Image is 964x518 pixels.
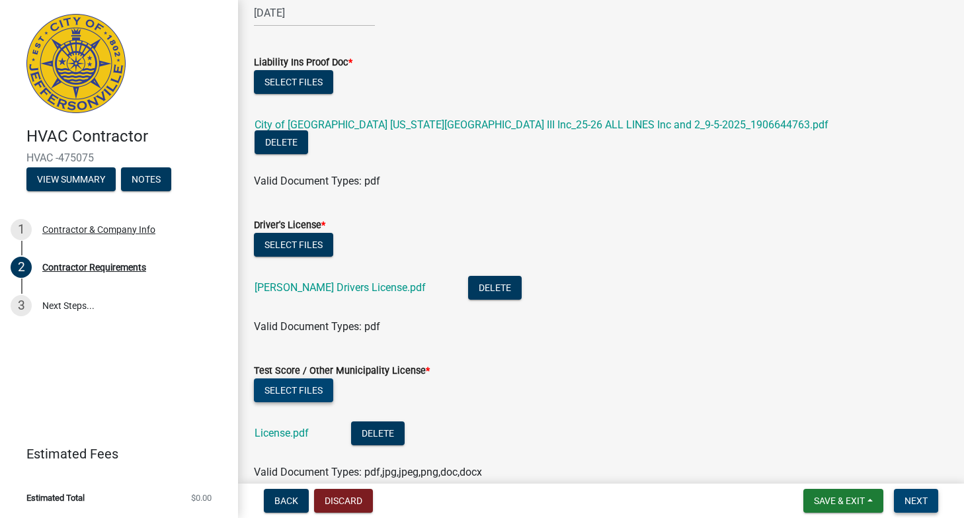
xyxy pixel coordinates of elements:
[26,127,227,146] h4: HVAC Contractor
[255,137,308,150] wm-modal-confirm: Delete Document
[255,427,309,439] a: License.pdf
[254,466,482,478] span: Valid Document Types: pdf,jpg,jpeg,png,doc,docx
[191,494,212,502] span: $0.00
[42,225,155,234] div: Contractor & Company Info
[26,175,116,185] wm-modal-confirm: Summary
[894,489,938,513] button: Next
[11,257,32,278] div: 2
[11,441,217,467] a: Estimated Fees
[26,151,212,164] span: HVAC -475075
[121,175,171,185] wm-modal-confirm: Notes
[255,281,426,294] a: [PERSON_NAME] Drivers License.pdf
[314,489,373,513] button: Discard
[255,118,828,131] a: City of [GEOGRAPHIC_DATA] [US_STATE][GEOGRAPHIC_DATA] III Inc_25-26 ALL LINES Inc and 2_9-5-2025_...
[26,14,126,113] img: City of Jeffersonville, Indiana
[26,494,85,502] span: Estimated Total
[254,233,333,257] button: Select files
[904,496,928,506] span: Next
[254,70,333,94] button: Select files
[254,320,380,333] span: Valid Document Types: pdf
[254,58,352,67] label: Liability Ins Proof Doc
[255,130,308,154] button: Delete
[254,378,333,402] button: Select files
[351,421,405,445] button: Delete
[274,496,298,506] span: Back
[42,263,146,272] div: Contractor Requirements
[11,219,32,240] div: 1
[468,282,522,295] wm-modal-confirm: Delete Document
[254,221,325,230] label: Driver's License
[814,496,865,506] span: Save & Exit
[254,367,430,376] label: Test Score / Other Municipality License
[26,167,116,191] button: View Summary
[351,428,405,441] wm-modal-confirm: Delete Document
[121,167,171,191] button: Notes
[11,295,32,316] div: 3
[254,175,380,187] span: Valid Document Types: pdf
[264,489,309,513] button: Back
[803,489,883,513] button: Save & Exit
[468,276,522,300] button: Delete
